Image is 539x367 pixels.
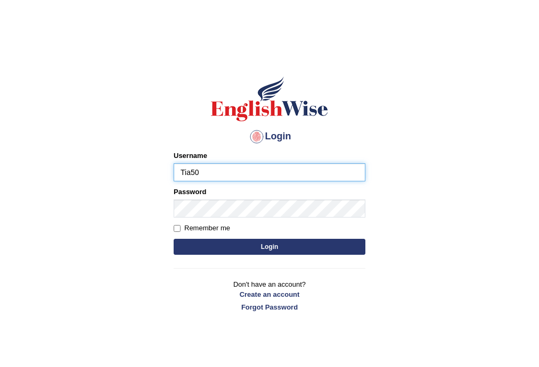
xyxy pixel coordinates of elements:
[174,289,365,299] a: Create an account
[174,128,365,145] h4: Login
[209,75,330,123] img: Logo of English Wise sign in for intelligent practice with AI
[174,151,207,161] label: Username
[174,225,181,232] input: Remember me
[174,187,206,197] label: Password
[174,302,365,312] a: Forgot Password
[174,223,230,233] label: Remember me
[174,239,365,255] button: Login
[174,279,365,312] p: Don't have an account?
